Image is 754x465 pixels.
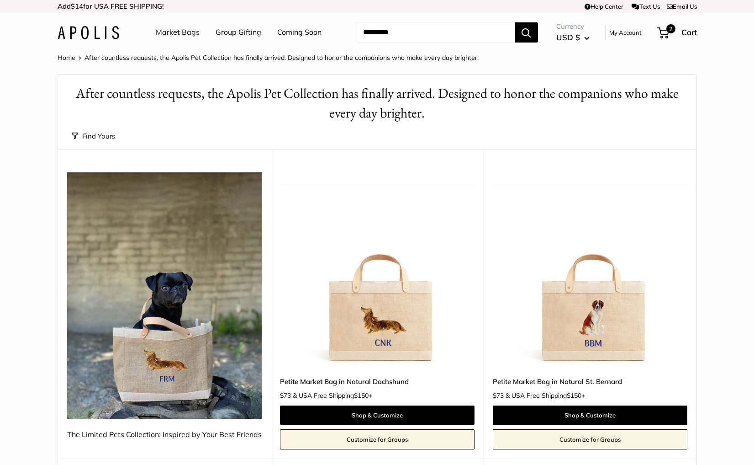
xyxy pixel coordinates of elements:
a: Home [58,53,75,62]
span: Cart [681,27,697,37]
a: Customize for Groups [280,429,475,449]
a: Group Gifting [216,26,261,39]
span: $73 [280,391,291,400]
a: Petite Market Bag in Natural Dachshund [280,376,475,387]
a: 2 Cart [658,25,697,40]
a: Email Us [667,3,697,10]
a: Petite Market Bag in Natural St. Bernard [493,376,687,387]
img: Petite Market Bag in Natural St. Bernard [493,172,687,367]
a: Petite Market Bag in Natural DachshundPetite Market Bag in Natural Dachshund [280,172,475,367]
span: USD $ [556,32,580,42]
a: Shop & Customize [493,406,687,425]
button: Search [515,22,538,43]
span: $73 [493,391,504,400]
span: $150 [567,391,581,400]
button: Find Yours [72,130,115,143]
img: Petite Market Bag in Natural Dachshund [280,172,475,367]
span: $14 [71,2,83,11]
a: My Account [609,27,642,38]
button: USD $ [556,30,590,45]
span: 2 [666,24,675,33]
span: & USA Free Shipping + [506,392,585,399]
a: Customize for Groups [493,429,687,449]
a: Coming Soon [277,26,322,39]
a: Petite Market Bag in Natural St. BernardPetite Market Bag in Natural St. Bernard [493,172,687,367]
div: The Limited Pets Collection: Inspired by Your Best Friends [67,428,262,442]
img: Apolis [58,26,119,39]
a: Shop & Customize [280,406,475,425]
span: After countless requests, the Apolis Pet Collection has finally arrived. Designed to honor the co... [84,53,479,62]
img: The Limited Pets Collection: Inspired by Your Best Friends [67,172,262,419]
input: Search... [356,22,515,43]
a: Market Bags [156,26,200,39]
h1: After countless requests, the Apolis Pet Collection has finally arrived. Designed to honor the co... [72,84,683,123]
nav: Breadcrumb [58,52,479,64]
a: Help Center [585,3,623,10]
span: Currency [556,20,590,33]
span: $150 [354,391,369,400]
span: & USA Free Shipping + [293,392,372,399]
a: Text Us [632,3,659,10]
